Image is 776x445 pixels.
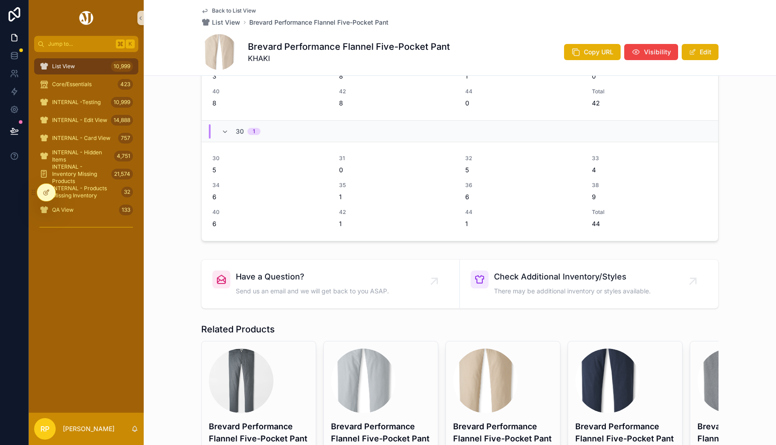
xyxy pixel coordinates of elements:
[249,18,388,27] a: Brevard Performance Flannel Five-Pocket Pant
[592,99,708,108] span: 42
[52,99,101,106] span: INTERNAL -Testing
[465,155,581,162] span: 32
[201,323,275,336] h1: Related Products
[212,72,328,81] span: 3
[460,260,718,308] a: Check Additional Inventory/StylesThere may be additional inventory or styles available.
[584,48,613,57] span: Copy URL
[339,155,455,162] span: 31
[52,63,75,70] span: List View
[465,166,581,175] span: 5
[34,202,138,218] a: QA View133
[118,133,133,144] div: 757
[465,182,581,189] span: 36
[40,423,49,434] span: RP
[248,53,450,64] span: KHAKI
[339,88,455,95] span: 42
[339,209,455,216] span: 42
[494,270,651,283] span: Check Additional Inventory/Styles
[592,209,708,216] span: Total
[624,44,678,60] button: Visibility
[339,166,455,175] span: 0
[339,182,455,189] span: 35
[465,88,581,95] span: 44
[339,99,455,108] span: 8
[465,72,581,81] span: 1
[34,58,138,74] a: List View10,999
[48,40,112,48] span: Jump to...
[212,18,240,27] span: List View
[34,166,138,182] a: INTERNAL - Inventory Missing Products21,574
[592,88,708,95] span: Total
[339,192,455,201] span: 1
[331,420,431,445] h4: Brevard Performance Flannel Five-Pocket Pant
[127,40,134,48] span: K
[592,166,708,175] span: 4
[212,88,328,95] span: 40
[212,219,328,228] span: 6
[52,185,118,199] span: INTERNAL - Products Missing Inventory
[494,287,651,296] span: There may be additional inventory or styles available.
[212,209,328,216] span: 40
[212,192,328,201] span: 6
[465,219,581,228] span: 1
[212,7,256,14] span: Back to List View
[52,149,110,163] span: INTERNAL - Hidden Items
[453,420,553,445] h4: Brevard Performance Flannel Five-Pocket Pant
[34,94,138,110] a: INTERNAL -Testing10,999
[212,99,328,108] span: 8
[52,163,108,185] span: INTERNAL - Inventory Missing Products
[339,219,455,228] span: 1
[465,209,581,216] span: 44
[592,155,708,162] span: 33
[34,76,138,92] a: Core/Essentials423
[339,72,455,81] span: 8
[118,79,133,90] div: 423
[644,48,671,57] span: Visibility
[202,142,718,241] a: 305310325334346351366389406421441Total44
[248,40,450,53] h1: Brevard Performance Flannel Five-Pocket Pant
[34,184,138,200] a: INTERNAL - Products Missing Inventory32
[34,112,138,128] a: INTERNAL - Edit View14,888
[121,187,133,197] div: 32
[111,115,133,126] div: 14,888
[212,155,328,162] span: 30
[592,192,708,201] span: 9
[236,287,389,296] span: Send us an email and we will get back to you ASAP.
[34,148,138,164] a: INTERNAL - Hidden Items4,751
[236,270,389,283] span: Have a Question?
[111,169,133,179] div: 21,574
[29,52,144,246] div: scrollable content
[52,135,110,142] span: INTERNAL - Card View
[465,192,581,201] span: 6
[575,420,675,445] h4: Brevard Performance Flannel Five-Pocket Pant
[78,11,95,25] img: App logo
[52,206,74,214] span: QA View
[63,424,115,433] p: [PERSON_NAME]
[212,166,328,175] span: 5
[253,128,255,135] div: 1
[114,151,133,161] div: 4,751
[111,61,133,72] div: 10,999
[34,36,138,52] button: Jump to...K
[592,219,708,228] span: 44
[201,7,256,14] a: Back to List View
[119,205,133,215] div: 133
[564,44,621,60] button: Copy URL
[682,44,719,60] button: Edit
[34,130,138,146] a: INTERNAL - Card View757
[236,127,244,136] span: 30
[592,182,708,189] span: 38
[209,420,309,445] h4: Brevard Performance Flannel Five-Pocket Pant
[202,260,460,308] a: Have a Question?Send us an email and we will get back to you ASAP.
[111,97,133,108] div: 10,999
[592,72,708,81] span: 0
[212,182,328,189] span: 34
[52,117,107,124] span: INTERNAL - Edit View
[201,18,240,27] a: List View
[465,99,581,108] span: 0
[52,81,92,88] span: Core/Essentials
